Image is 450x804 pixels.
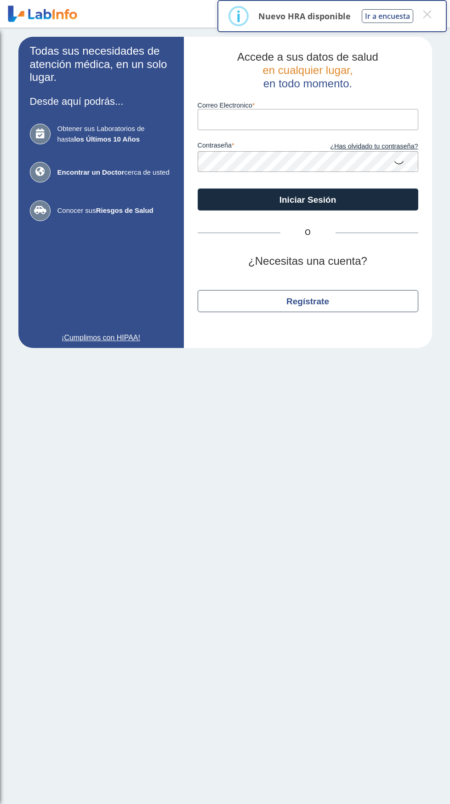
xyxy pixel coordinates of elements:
[237,51,378,63] span: Accede a sus datos de salud
[280,227,336,238] span: O
[57,167,172,178] span: cerca de usted
[198,188,418,211] button: Iniciar Sesión
[57,168,125,176] b: Encontrar un Doctor
[30,332,172,343] a: ¡Cumplimos con HIPAA!
[419,6,435,23] button: Close this dialog
[198,102,418,109] label: Correo Electronico
[262,64,353,76] span: en cualquier lugar,
[30,45,172,84] h2: Todas sus necesidades de atención médica, en un solo lugar.
[74,135,140,143] b: los Últimos 10 Años
[57,124,172,144] span: Obtener sus Laboratorios de hasta
[236,8,241,24] div: i
[96,206,154,214] b: Riesgos de Salud
[198,255,418,268] h2: ¿Necesitas una cuenta?
[198,142,308,152] label: contraseña
[263,77,352,90] span: en todo momento.
[198,290,418,312] button: Regístrate
[362,9,413,23] button: Ir a encuesta
[30,96,172,107] h3: Desde aquí podrás...
[258,11,351,22] p: Nuevo HRA disponible
[308,142,418,152] a: ¿Has olvidado tu contraseña?
[57,205,172,216] span: Conocer sus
